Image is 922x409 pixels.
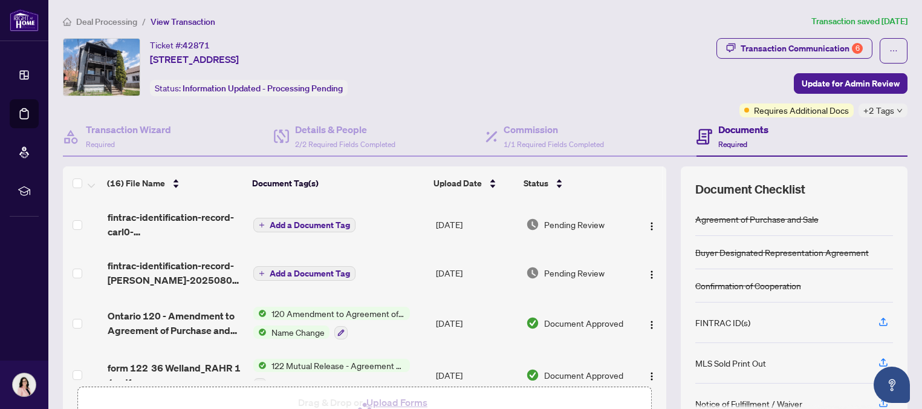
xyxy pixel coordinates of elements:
span: Document Approved [544,316,623,330]
th: Status [519,166,631,200]
button: Add a Document Tag [253,266,355,281]
span: Update for Admin Review [802,74,900,93]
h4: Commission [504,122,604,137]
img: Logo [647,221,657,231]
h4: Documents [718,122,768,137]
img: Status Icon [253,359,267,372]
span: Add a Document Tag [270,221,350,229]
span: Ontario 120 - Amendment to Agreement of Purchase and Sale 3 1 1.pdf [108,309,244,338]
button: Add a Document Tag [253,266,355,281]
img: Logo [647,371,657,381]
span: 122 Mutual Release - Agreement of Purchase and Sale [267,359,410,372]
img: Status Icon [253,307,267,320]
button: Update for Admin Review [794,73,907,94]
span: 1/1 Required Fields Completed [504,140,604,149]
span: +2 Tags [863,103,894,117]
button: Logo [642,365,661,385]
div: Status: [150,80,348,96]
button: Logo [642,215,661,234]
span: plus [259,270,265,276]
button: Logo [642,263,661,283]
span: plus [259,222,265,228]
img: Document Status [526,266,539,280]
span: Document Checklist [695,181,805,198]
span: Status [524,177,548,190]
span: fintrac-identification-record-carl0-[PERSON_NAME]-20250806-225654.pdf [108,210,244,239]
div: 6 [852,43,863,54]
span: Pending Review [544,218,605,231]
th: (16) File Name [102,166,247,200]
span: [STREET_ADDRESS] [150,52,239,67]
h4: Transaction Wizard [86,122,171,137]
img: Logo [647,270,657,280]
span: Information Updated - Processing Pending [183,83,343,94]
img: Document Status [526,368,539,382]
td: [DATE] [431,249,521,297]
span: home [63,18,71,26]
div: Confirmation of Cooperation [695,279,801,292]
img: Status Icon [253,326,267,339]
img: Document Status [526,316,539,330]
span: Add a Document Tag [270,269,350,278]
div: MLS Sold Print Out [695,356,766,370]
span: View Transaction [151,16,215,27]
span: Requires Additional Docs [754,103,849,117]
span: (16) File Name [107,177,165,190]
div: Ticket #: [150,38,210,52]
img: IMG-X12181079_1.jpg [63,39,140,96]
img: Logo [647,320,657,330]
td: [DATE] [431,200,521,249]
li: / [142,15,146,28]
div: FINTRAC ID(s) [695,316,750,329]
span: fintrac-identification-record-[PERSON_NAME]-20250806-225505.pdf [108,258,244,287]
span: Document Approved [544,368,623,382]
span: Required [718,140,747,149]
img: Document Status [526,218,539,231]
img: Profile Icon [13,373,36,396]
span: 42871 [183,40,210,51]
button: Add a Document Tag [253,218,355,232]
div: Agreement of Purchase and Sale [695,212,819,226]
span: Pending Review [544,266,605,280]
div: Buyer Designated Representation Agreement [695,246,869,259]
h4: Details & People [295,122,395,137]
span: Deal Processing [76,16,137,27]
th: Upload Date [429,166,518,200]
span: form 122 36 Welland_RAHR 1 1.pdf [108,361,244,390]
th: Document Tag(s) [247,166,429,200]
article: Transaction saved [DATE] [811,15,907,28]
button: Logo [642,313,661,333]
span: 2/2 Required Fields Completed [295,140,395,149]
span: ellipsis [889,47,898,55]
span: down [897,108,903,114]
button: Open asap [874,367,910,403]
span: Required [86,140,115,149]
button: Status Icon122 Mutual Release - Agreement of Purchase and Sale [253,359,410,391]
span: 120 Amendment to Agreement of Purchase and Sale [267,307,410,320]
td: [DATE] [431,349,521,401]
td: [DATE] [431,297,521,349]
span: Upload Date [433,177,482,190]
button: Status Icon120 Amendment to Agreement of Purchase and SaleStatus IconName Change [253,307,410,339]
button: Transaction Communication6 [716,38,872,59]
button: Add a Document Tag [253,217,355,233]
span: Name Change [267,326,330,339]
div: Transaction Communication [741,39,863,58]
img: logo [10,9,39,31]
